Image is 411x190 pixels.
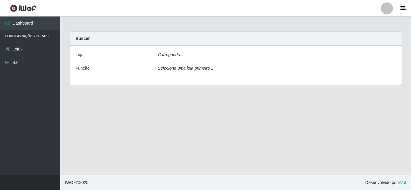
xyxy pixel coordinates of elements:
[65,179,90,186] span: © 2025 .
[76,36,90,41] strong: Buscar
[65,180,76,185] span: IWOF
[76,52,83,58] label: Loja
[10,5,37,12] img: CoreUI Logo
[158,66,213,71] i: Selecione uma loja primeiro...
[158,52,184,57] i: Carregando...
[365,179,406,186] span: Desenvolvido por
[398,180,406,185] a: iWof
[76,65,90,71] label: Função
